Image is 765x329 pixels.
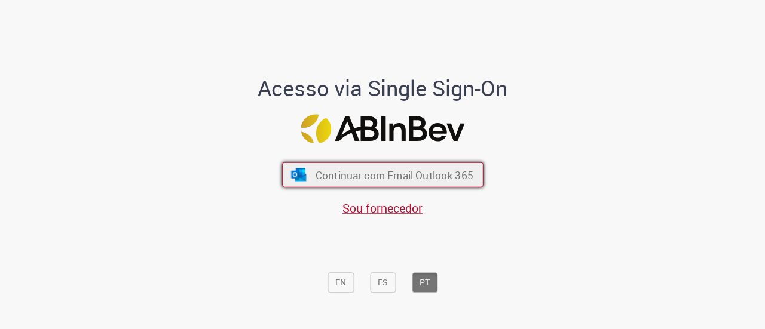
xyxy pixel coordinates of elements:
a: Sou fornecedor [342,200,423,216]
button: ícone Azure/Microsoft 360 Continuar com Email Outlook 365 [282,162,484,187]
span: Continuar com Email Outlook 365 [315,168,473,182]
img: ícone Azure/Microsoft 360 [290,168,307,182]
button: ES [370,272,396,293]
h1: Acesso via Single Sign-On [217,76,549,100]
button: EN [328,272,354,293]
img: Logo ABInBev [301,114,464,143]
button: PT [412,272,437,293]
